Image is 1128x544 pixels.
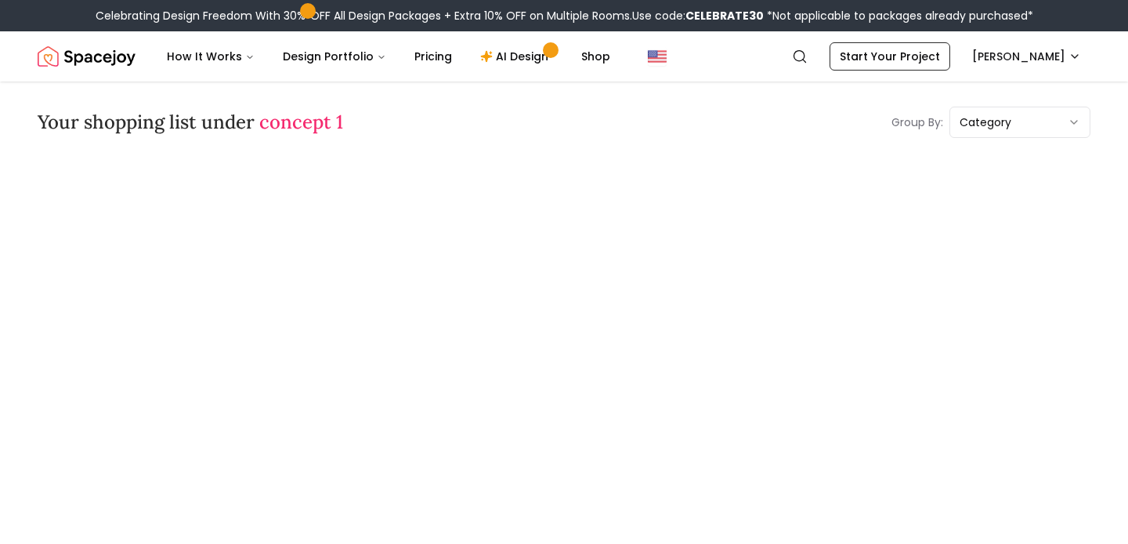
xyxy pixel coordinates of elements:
img: United States [648,47,667,66]
div: Celebrating Design Freedom With 30% OFF All Design Packages + Extra 10% OFF on Multiple Rooms. [96,8,1033,24]
h3: Your shopping list under [38,110,343,135]
a: Pricing [402,41,465,72]
span: concept 1 [259,110,343,134]
a: Start Your Project [830,42,950,71]
span: *Not applicable to packages already purchased* [764,8,1033,24]
a: AI Design [468,41,566,72]
img: Spacejoy Logo [38,41,136,72]
span: Use code: [632,8,764,24]
button: [PERSON_NAME] [963,42,1090,71]
a: Shop [569,41,623,72]
nav: Global [38,31,1090,82]
button: How It Works [154,41,267,72]
b: CELEBRATE30 [685,8,764,24]
nav: Main [154,41,623,72]
p: Group By: [891,114,943,130]
a: Spacejoy [38,41,136,72]
button: Design Portfolio [270,41,399,72]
